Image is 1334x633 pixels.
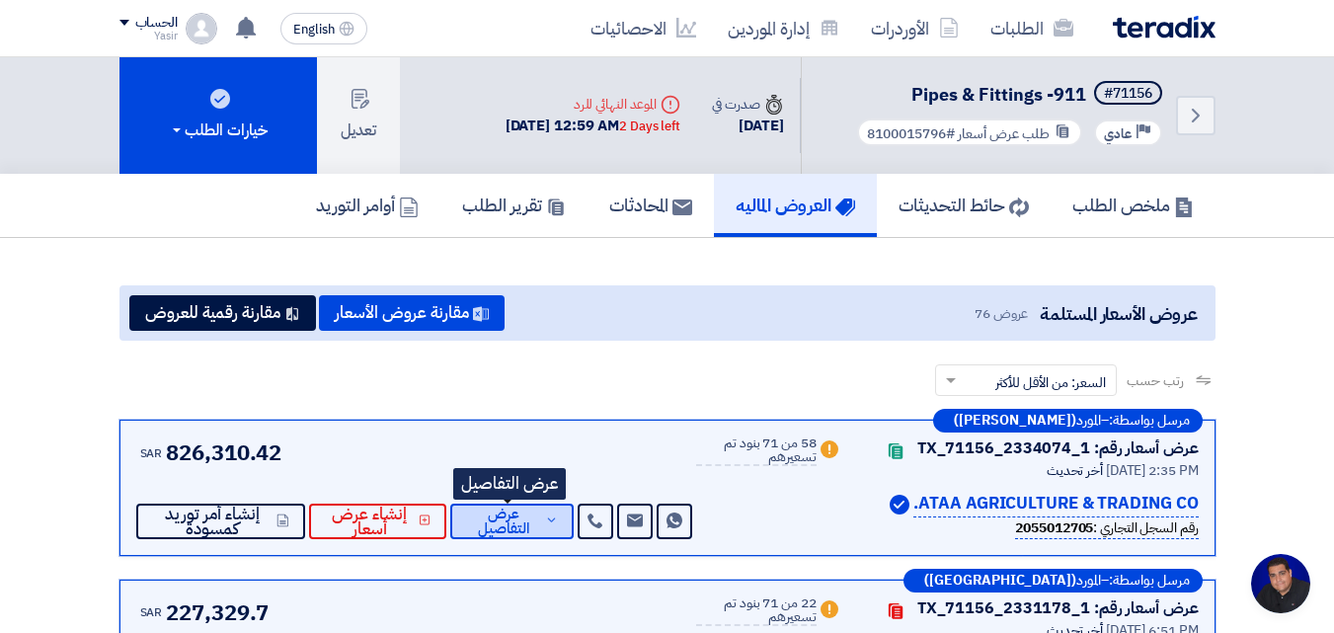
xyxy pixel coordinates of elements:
div: Yasir [119,31,178,41]
span: المورد [1076,574,1101,588]
div: صدرت في [712,94,783,115]
span: مرسل بواسطة: [1109,414,1190,428]
b: ([PERSON_NAME]) [954,414,1076,428]
img: profile_test.png [186,13,217,44]
span: Pipes & Fittings -911 [911,81,1086,108]
span: 826,310.42 [166,436,281,469]
div: #71156 [1104,87,1152,101]
div: [DATE] 12:59 AM [506,115,680,137]
b: ([GEOGRAPHIC_DATA]) [924,574,1076,588]
img: Verified Account [890,495,909,514]
div: الحساب [135,15,178,32]
a: الأوردرات [855,5,975,51]
h5: Pipes & Fittings -911 [853,81,1166,109]
a: أوامر التوريد [294,174,440,237]
button: عرض التفاصيل [450,504,574,539]
a: Open chat [1251,554,1310,613]
a: حائط التحديثات [877,174,1051,237]
button: مقارنة عروض الأسعار [319,295,505,331]
span: 227,329.7 [166,596,269,629]
div: – [903,569,1203,593]
a: الطلبات [975,5,1089,51]
a: العروض الماليه [714,174,877,237]
span: السعر: من الأقل للأكثر [995,372,1106,393]
button: خيارات الطلب [119,57,317,174]
h5: تقرير الطلب [462,194,566,216]
span: عرض التفاصيل [466,507,540,536]
div: 58 من 71 بنود تم تسعيرهم [696,436,816,466]
span: عروض الأسعار المستلمة [1040,300,1197,327]
a: تقرير الطلب [440,174,588,237]
a: الاحصائيات [575,5,712,51]
span: SAR [140,444,163,462]
button: English [280,13,367,44]
div: 2 Days left [619,117,680,136]
span: إنشاء أمر توريد كمسودة [152,507,273,536]
span: #8100015796 [867,123,955,144]
span: عادي [1104,124,1132,143]
span: عروض 76 [975,303,1028,324]
span: [DATE] 2:35 PM [1106,460,1199,481]
span: المورد [1076,414,1101,428]
div: خيارات الطلب [169,119,268,142]
h5: المحادثات [609,194,692,216]
div: عرض أسعار رقم: TX_71156_2334074_1 [917,436,1199,460]
span: طلب عرض أسعار [958,123,1050,144]
button: مقارنة رقمية للعروض [129,295,316,331]
div: عرض التفاصيل [453,468,566,500]
span: English [293,23,335,37]
div: – [933,409,1203,433]
a: ملخص الطلب [1051,174,1216,237]
a: إدارة الموردين [712,5,855,51]
h5: العروض الماليه [736,194,855,216]
img: Teradix logo [1113,16,1216,39]
h5: حائط التحديثات [899,194,1029,216]
span: رتب حسب [1127,370,1183,391]
b: 2055012705 [1015,517,1093,538]
button: إنشاء عرض أسعار [309,504,447,539]
h5: ملخص الطلب [1072,194,1194,216]
span: SAR [140,603,163,621]
span: مرسل بواسطة: [1109,574,1190,588]
span: أخر تحديث [1047,460,1103,481]
div: 22 من 71 بنود تم تسعيرهم [696,596,816,626]
span: إنشاء عرض أسعار [325,507,415,536]
div: الموعد النهائي للرد [506,94,680,115]
button: إنشاء أمر توريد كمسودة [136,504,305,539]
div: رقم السجل التجاري : [1015,517,1198,539]
div: [DATE] [712,115,783,137]
h5: أوامر التوريد [316,194,419,216]
button: تعديل [317,57,400,174]
a: المحادثات [588,174,714,237]
p: ATAA AGRICULTURE & TRADING CO. [913,491,1198,517]
div: عرض أسعار رقم: TX_71156_2331178_1 [917,596,1199,620]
